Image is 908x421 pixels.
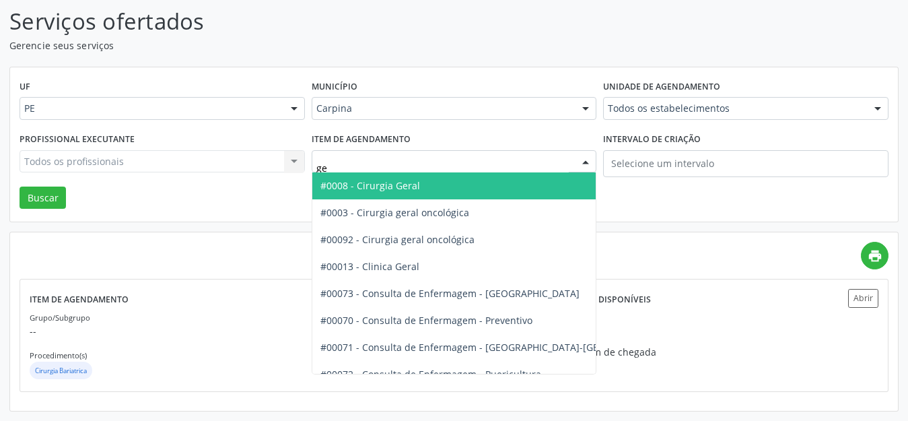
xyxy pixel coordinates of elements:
input: Selecione um procedimento [316,155,569,182]
p: Gerencie seus serviços [9,38,632,53]
p: -- [30,324,312,338]
span: Carpina [316,102,569,115]
label: Intervalo de criação [603,129,701,150]
span: #0008 - Cirurgia Geral [320,179,420,192]
label: Unidade de agendamento [603,77,720,98]
span: #00073 - Consulta de Enfermagem - [GEOGRAPHIC_DATA] [320,287,580,300]
small: Cirurgia Bariatrica [35,366,87,375]
span: #00092 - Cirurgia geral oncológica [320,233,475,246]
label: UF [20,77,30,98]
span: Todos os estabelecimentos [608,102,861,115]
small: Procedimento(s) [30,350,87,360]
div: Ordem de chegada [569,345,679,359]
button: Abrir [848,289,878,307]
a: print [861,242,888,269]
small: Grupo/Subgrupo [30,313,90,323]
label: Profissional executante [20,129,135,150]
label: Vagas disponíveis [569,289,651,310]
button: Buscar [20,187,66,209]
label: Item de agendamento [312,129,411,150]
input: Selecione um intervalo [603,150,888,177]
span: #00072 - Consulta de Enfermagem - Puericultura [320,368,541,381]
i: print [868,249,882,263]
span: #0003 - Cirurgia geral oncológica [320,206,469,219]
label: Município [312,77,357,98]
p: Serviços ofertados [9,5,632,38]
label: Item de agendamento [30,289,129,310]
span: #00013 - Clinica Geral [320,260,419,273]
span: #00070 - Consulta de Enfermagem - Preventivo [320,314,532,327]
span: PE [24,102,277,115]
span: #00071 - Consulta de Enfermagem - [GEOGRAPHIC_DATA]-[GEOGRAPHIC_DATA] [320,341,677,354]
